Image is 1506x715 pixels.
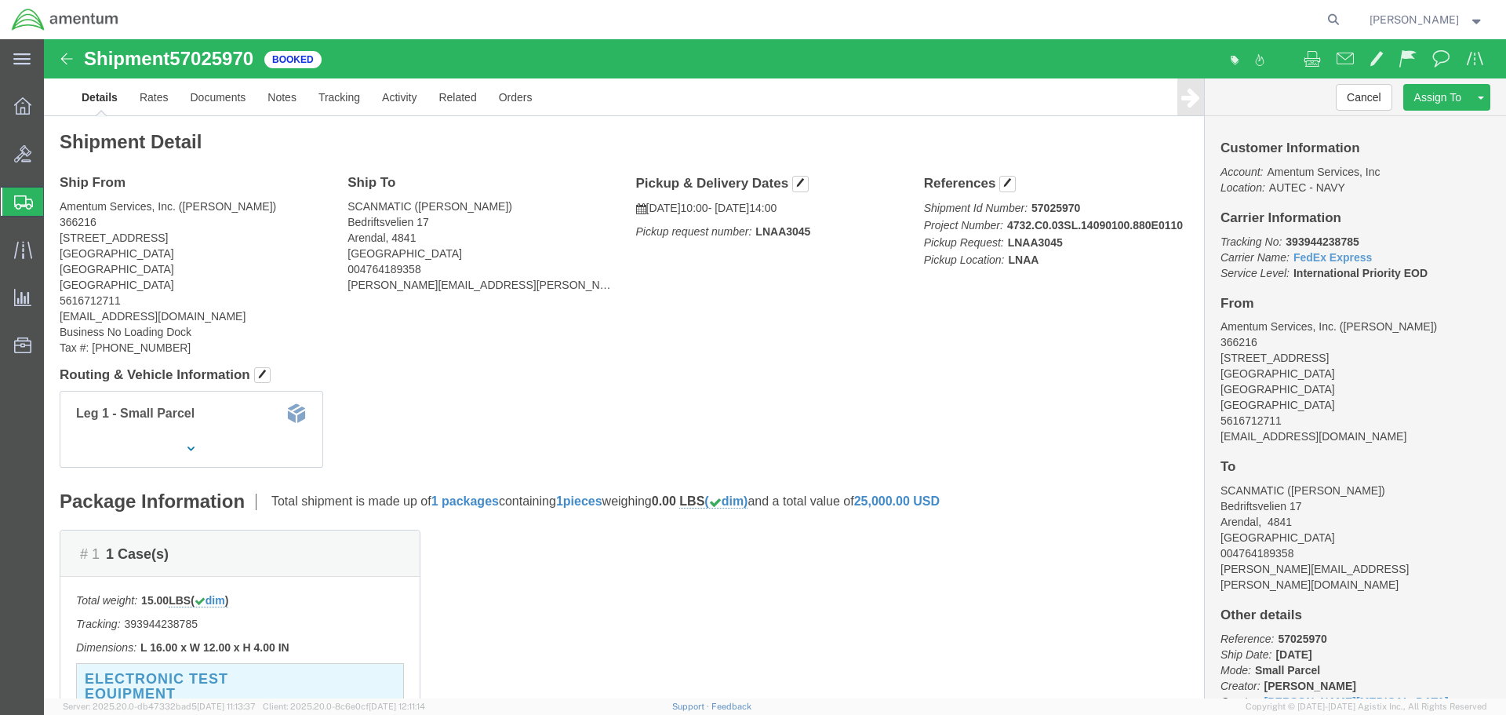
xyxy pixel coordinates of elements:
a: Support [672,702,711,711]
button: [PERSON_NAME] [1369,10,1485,29]
span: Copyright © [DATE]-[DATE] Agistix Inc., All Rights Reserved [1246,700,1487,713]
span: Server: 2025.20.0-db47332bad5 [63,702,256,711]
iframe: FS Legacy Container [44,39,1506,699]
a: Feedback [711,702,751,711]
span: Client: 2025.20.0-8c6e0cf [263,702,425,711]
span: [DATE] 11:13:37 [197,702,256,711]
img: logo [11,8,119,31]
span: Ahmed Warraiat [1370,11,1459,28]
span: [DATE] 12:11:14 [369,702,425,711]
